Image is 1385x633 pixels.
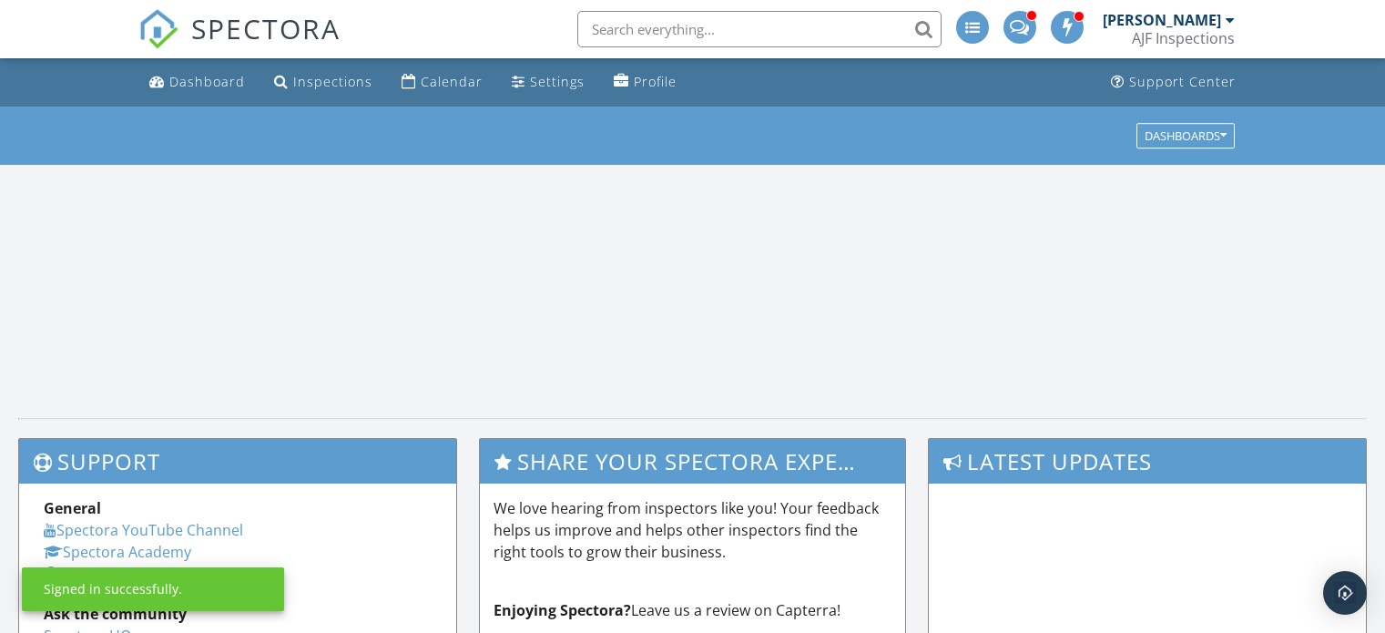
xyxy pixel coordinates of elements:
[1103,11,1221,29] div: [PERSON_NAME]
[44,542,191,562] a: Spectora Academy
[1323,571,1367,615] div: Open Intercom Messenger
[267,66,380,99] a: Inspections
[530,73,585,90] div: Settings
[1145,129,1227,142] div: Dashboards
[169,73,245,90] div: Dashboard
[44,580,182,598] div: Signed in successfully.
[421,73,483,90] div: Calendar
[19,439,456,484] h3: Support
[1136,123,1235,148] button: Dashboards
[142,66,252,99] a: Dashboard
[44,520,243,540] a: Spectora YouTube Channel
[577,11,942,47] input: Search everything...
[504,66,592,99] a: Settings
[138,25,341,63] a: SPECTORA
[606,66,684,99] a: Profile
[1129,73,1236,90] div: Support Center
[44,603,432,625] div: Ask the community
[44,498,101,518] strong: General
[293,73,372,90] div: Inspections
[929,439,1366,484] h3: Latest Updates
[480,439,906,484] h3: Share Your Spectora Experience
[634,73,677,90] div: Profile
[494,600,631,620] strong: Enjoying Spectora?
[44,564,165,584] a: Support Center
[494,497,892,563] p: We love hearing from inspectors like you! Your feedback helps us improve and helps other inspecto...
[494,599,892,621] p: Leave us a review on Capterra!
[1104,66,1243,99] a: Support Center
[138,9,178,49] img: The Best Home Inspection Software - Spectora
[1132,29,1235,47] div: AJF Inspections
[394,66,490,99] a: Calendar
[191,9,341,47] span: SPECTORA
